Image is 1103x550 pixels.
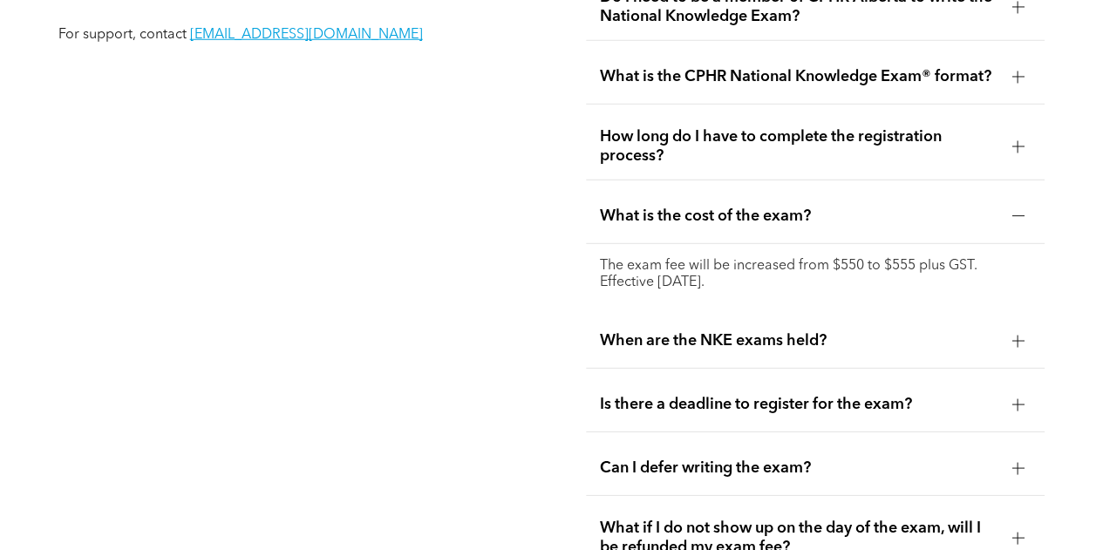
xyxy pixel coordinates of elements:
span: How long do I have to complete the registration process? [600,127,998,166]
span: What is the cost of the exam? [600,207,998,226]
span: For support, contact [58,28,187,42]
a: [EMAIL_ADDRESS][DOMAIN_NAME] [190,28,423,42]
span: When are the NKE exams held? [600,331,998,350]
span: Can I defer writing the exam? [600,458,998,478]
span: What is the CPHR National Knowledge Exam® format? [600,67,998,86]
p: The exam fee will be increased from $550 to $555 plus GST. Effective [DATE]. [600,258,1032,291]
span: Is there a deadline to register for the exam? [600,395,998,414]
